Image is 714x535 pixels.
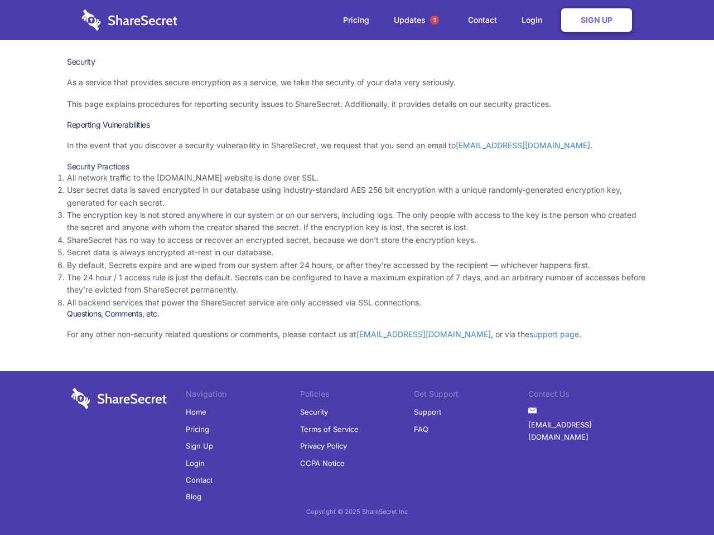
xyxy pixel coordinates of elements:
[186,437,213,454] a: Sign Up
[529,329,579,339] a: support page
[300,421,359,437] a: Terms of Service
[414,388,528,403] li: Get Support
[67,209,647,234] li: The encryption key is not stored anywhere in our system or on our servers, including logs. The on...
[186,455,205,471] a: Login
[300,455,345,471] a: CCPA Notice
[186,421,209,437] a: Pricing
[67,259,647,271] li: By default, Secrets expire and are wiped from our system after 24 hours, or after they’re accesse...
[528,416,643,446] a: [EMAIL_ADDRESS][DOMAIN_NAME]
[67,120,647,130] h3: Reporting Vulnerabilities
[67,328,647,341] p: For any other non-security related questions or comments, please contact us at , or via the .
[457,3,508,37] a: Contact
[186,471,213,488] a: Contact
[186,488,201,505] a: Blog
[71,388,167,409] img: logo-wordmark-white-trans-d4663122ce5f474addd5e946df7df03e33cb6a1c49d2221995e7729f52c070b2.svg
[82,9,177,31] img: logo-wordmark-white-trans-d4663122ce5f474addd5e946df7df03e33cb6a1c49d2221995e7729f52c070b2.svg
[300,388,414,403] li: Policies
[300,437,347,454] a: Privacy Policy
[67,57,647,67] h1: Security
[67,172,647,184] li: All network traffic to the [DOMAIN_NAME] website is done over SSL.
[332,3,380,37] a: Pricing
[67,162,647,172] h3: Security Practices
[67,271,647,296] li: The 24 hour / 1 access rule is just the default. Secrets can be configured to have a maximum expi...
[67,246,647,259] li: Secret data is always encrypted at-rest in our database.
[67,139,647,152] p: In the event that you discover a security vulnerability in ShareSecret, we request that you send ...
[300,403,328,420] a: Security
[528,388,643,403] li: Contact Us
[414,421,428,437] a: FAQ
[456,140,590,150] a: [EMAIL_ADDRESS][DOMAIN_NAME]
[67,309,647,319] h3: Questions, Comments, etc.
[186,388,300,403] li: Navigation
[67,234,647,246] li: ShareSecret has no way to access or recover an encrypted secret, because we don’t store the encry...
[67,296,647,309] li: All backend services that power the ShareSecret service are only accessed via SSL connections.
[430,16,439,25] span: 1
[561,8,632,32] a: Sign Up
[67,98,647,110] p: This page explains procedures for reporting security issues to ShareSecret. Additionally, it prov...
[67,76,647,89] p: As a service that provides secure encryption as a service, we take the security of your data very...
[186,403,206,420] a: Home
[67,184,647,209] li: User secret data is saved encrypted in our database using industry-standard AES 256 bit encryptio...
[414,403,441,420] a: Support
[510,3,559,37] a: Login
[356,329,491,339] a: [EMAIL_ADDRESS][DOMAIN_NAME]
